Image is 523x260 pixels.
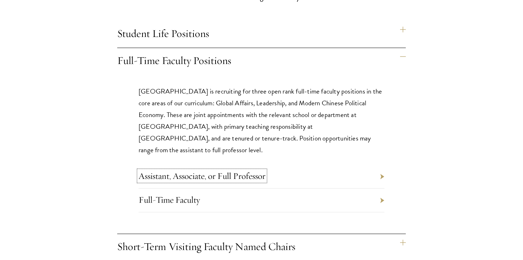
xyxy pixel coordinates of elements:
p: [GEOGRAPHIC_DATA] is recruiting for three open rank full-time faculty positions in the core areas... [139,85,384,156]
h4: Full-Time Faculty Positions [117,48,406,75]
a: Assistant, Associate, or Full Professor [139,170,265,181]
h4: Student Life Positions [117,21,406,48]
a: Full-Time Faculty [139,194,200,205]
